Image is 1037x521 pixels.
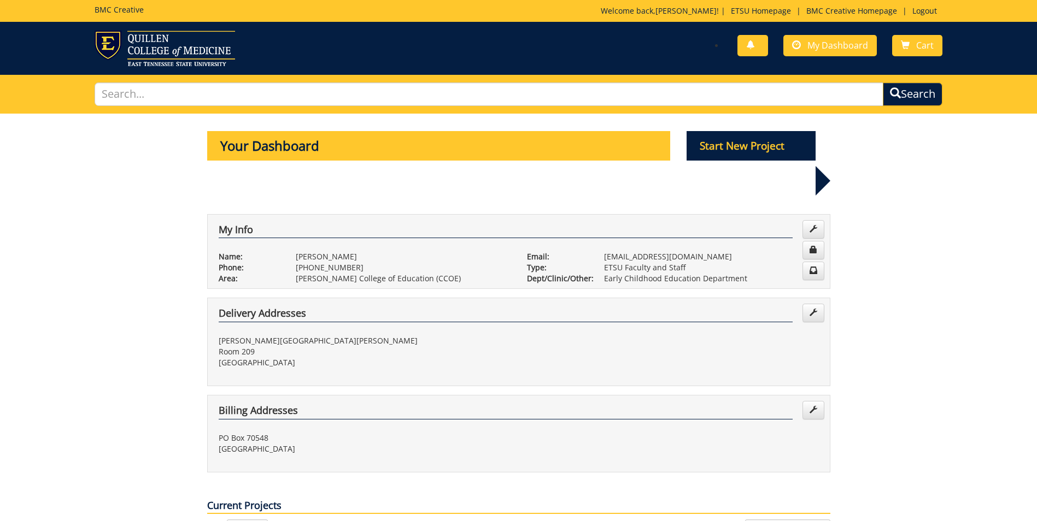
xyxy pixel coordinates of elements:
a: BMC Creative Homepage [801,5,903,16]
p: [EMAIL_ADDRESS][DOMAIN_NAME] [604,251,819,262]
h4: Billing Addresses [219,405,793,419]
p: Type: [527,262,588,273]
a: Edit Info [802,220,824,239]
p: PO Box 70548 [219,433,511,443]
a: Start New Project [687,141,816,152]
span: Cart [916,39,934,51]
a: Change Communication Preferences [802,262,824,280]
a: Change Password [802,241,824,259]
p: [PERSON_NAME] [296,251,511,262]
a: Edit Addresses [802,304,824,322]
input: Search... [95,82,883,106]
h4: Delivery Addresses [219,308,793,322]
p: [PHONE_NUMBER] [296,262,511,273]
h4: My Info [219,224,793,239]
a: Edit Addresses [802,401,824,419]
p: [PERSON_NAME] College of Education (CCOE) [296,273,511,284]
a: ETSU Homepage [725,5,796,16]
p: [PERSON_NAME][GEOGRAPHIC_DATA][PERSON_NAME] [219,335,511,346]
p: [GEOGRAPHIC_DATA] [219,357,511,368]
p: ETSU Faculty and Staff [604,262,819,273]
a: [PERSON_NAME] [655,5,717,16]
p: Name: [219,251,279,262]
p: Welcome back, ! | | | [601,5,942,16]
p: Dept/Clinic/Other: [527,273,588,284]
button: Search [883,82,942,106]
p: Area: [219,273,279,284]
p: Your Dashboard [207,131,671,161]
p: Phone: [219,262,279,273]
p: Start New Project [687,131,816,161]
a: Cart [892,35,942,56]
a: Logout [907,5,942,16]
p: [GEOGRAPHIC_DATA] [219,443,511,454]
img: ETSU logo [95,31,235,66]
h5: BMC Creative [95,5,144,14]
span: My Dashboard [807,39,868,51]
p: Room 209 [219,346,511,357]
p: Email: [527,251,588,262]
p: Early Childhood Education Department [604,273,819,284]
a: My Dashboard [783,35,877,56]
p: Current Projects [207,499,830,514]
